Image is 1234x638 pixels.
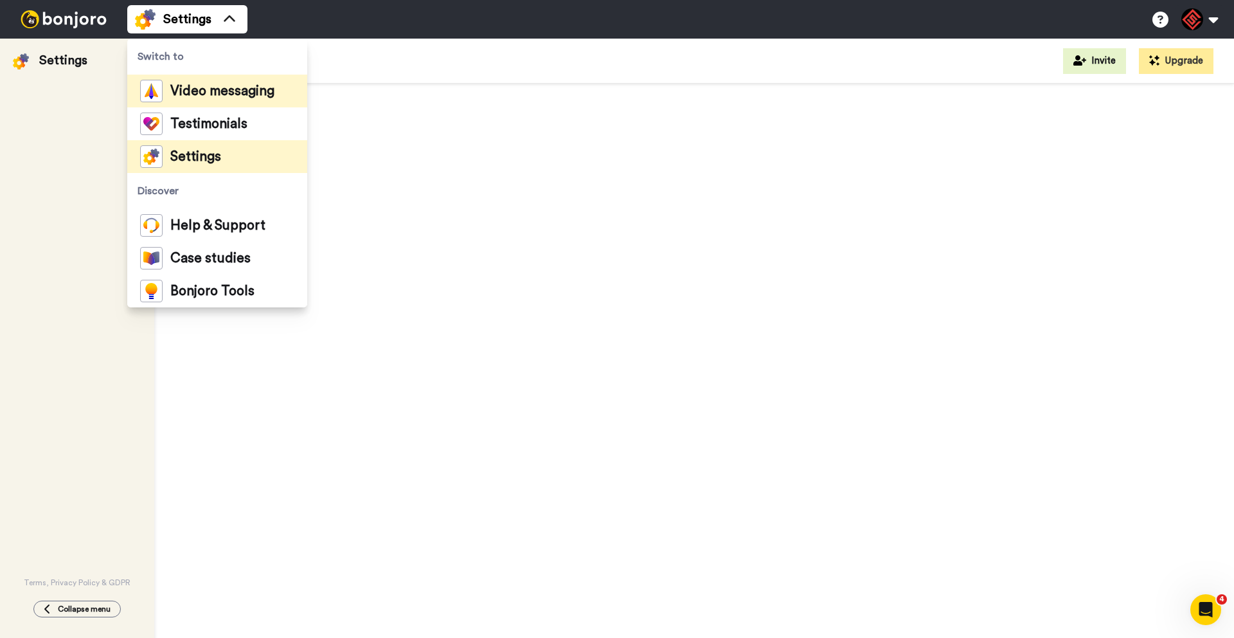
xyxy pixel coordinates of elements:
[127,242,307,275] a: Case studies
[15,10,112,28] img: bj-logo-header-white.svg
[170,118,247,131] span: Testimonials
[127,39,307,75] span: Switch to
[127,75,307,107] a: Video messaging
[140,80,163,102] img: vm-color.svg
[127,209,307,242] a: Help & Support
[170,85,274,98] span: Video messaging
[140,113,163,135] img: tm-color.svg
[1190,594,1221,625] iframe: Intercom live chat
[127,173,307,209] span: Discover
[135,9,156,30] img: settings-colored.svg
[170,285,255,298] span: Bonjoro Tools
[170,219,265,232] span: Help & Support
[163,10,211,28] span: Settings
[170,150,221,163] span: Settings
[1139,48,1213,74] button: Upgrade
[140,214,163,237] img: help-and-support-colored.svg
[13,53,29,69] img: settings-colored.svg
[140,280,163,302] img: bj-tools-colored.svg
[58,604,111,614] span: Collapse menu
[33,601,121,617] button: Collapse menu
[39,51,87,69] div: Settings
[140,247,163,269] img: case-study-colored.svg
[127,275,307,307] a: Bonjoro Tools
[170,252,251,265] span: Case studies
[127,107,307,140] a: Testimonials
[127,140,307,173] a: Settings
[1217,594,1227,605] span: 4
[140,145,163,168] img: settings-colored.svg
[1063,48,1126,74] button: Invite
